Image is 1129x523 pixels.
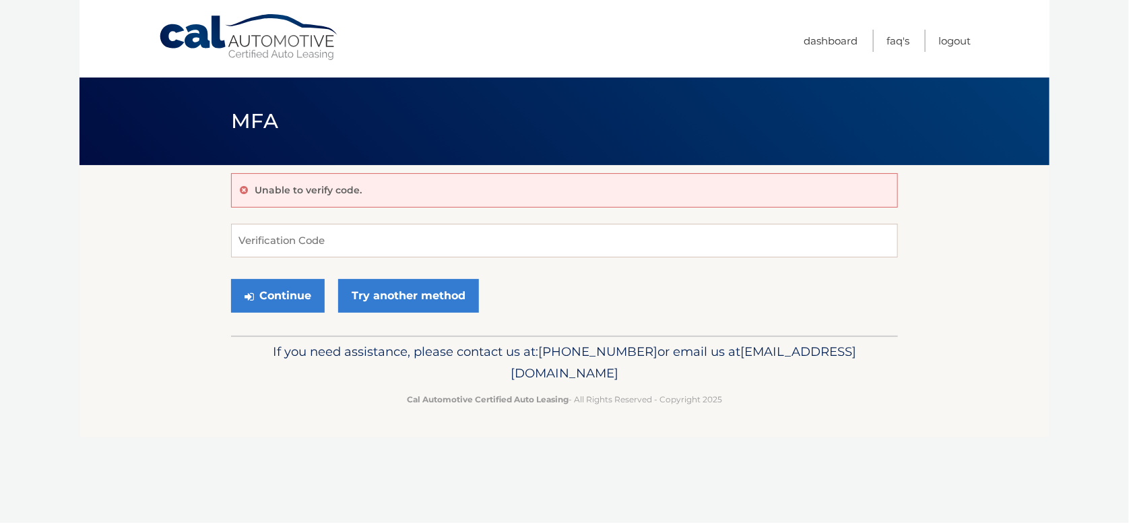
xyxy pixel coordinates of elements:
[231,224,898,257] input: Verification Code
[240,341,889,384] p: If you need assistance, please contact us at: or email us at
[338,279,479,313] a: Try another method
[511,344,856,381] span: [EMAIL_ADDRESS][DOMAIN_NAME]
[240,392,889,406] p: - All Rights Reserved - Copyright 2025
[938,30,971,52] a: Logout
[255,184,362,196] p: Unable to verify code.
[231,279,325,313] button: Continue
[231,109,278,133] span: MFA
[804,30,858,52] a: Dashboard
[538,344,657,359] span: [PHONE_NUMBER]
[407,394,569,404] strong: Cal Automotive Certified Auto Leasing
[886,30,909,52] a: FAQ's
[158,13,340,61] a: Cal Automotive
